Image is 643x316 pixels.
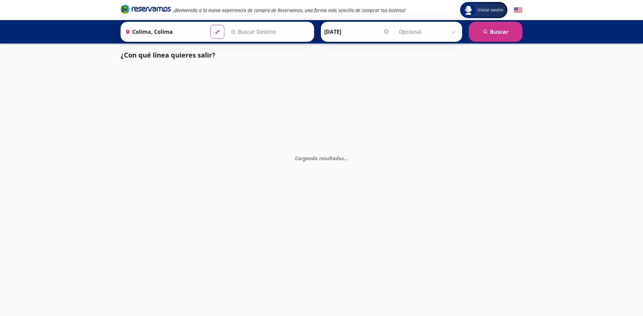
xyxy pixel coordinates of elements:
[295,154,348,161] em: Cargando resultados
[347,154,348,161] span: .
[121,50,215,60] p: ¿Con qué línea quieres salir?
[469,22,522,42] button: Buscar
[475,7,506,13] span: Iniciar sesión
[399,23,459,40] input: Opcional
[121,4,171,16] a: Brand Logo
[123,23,205,40] input: Buscar Origen
[121,4,171,14] i: Brand Logo
[173,7,406,13] em: ¡Bienvenido a la nueva experiencia de compra de Reservamos, una forma más sencilla de comprar tus...
[228,23,310,40] input: Buscar Destino
[514,6,522,14] button: English
[344,154,345,161] span: .
[324,23,390,40] input: Elegir Fecha
[345,154,347,161] span: .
